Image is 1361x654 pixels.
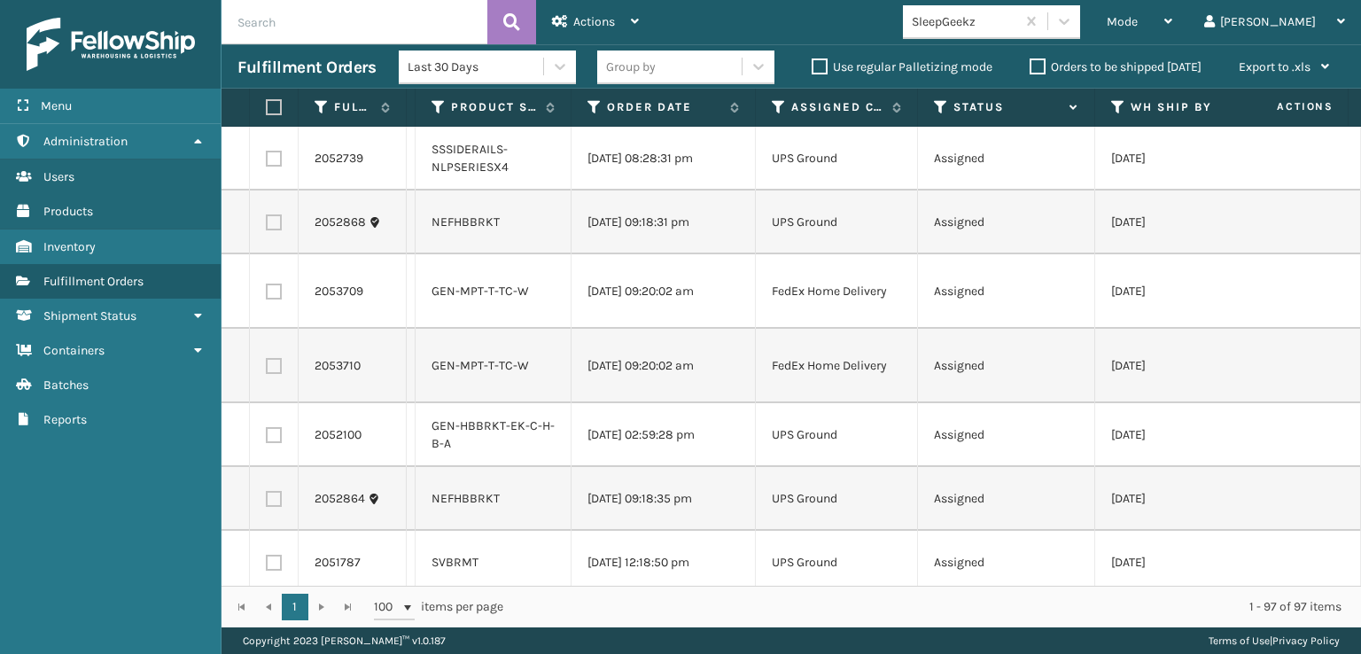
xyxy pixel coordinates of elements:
[572,127,756,191] td: [DATE] 08:28:31 pm
[1095,403,1272,467] td: [DATE]
[43,169,74,184] span: Users
[374,598,401,616] span: 100
[432,418,555,451] a: GEN-HBBRKT-EK-C-H-B-A
[1239,59,1310,74] span: Export to .xls
[315,554,361,572] a: 2051787
[407,531,416,595] td: SS44116
[451,99,537,115] label: Product SKU
[918,467,1095,531] td: Assigned
[912,12,1017,31] div: SleepGeekz
[43,239,96,254] span: Inventory
[1095,467,1272,531] td: [DATE]
[408,58,545,76] div: Last 30 Days
[315,490,365,508] a: 2052864
[407,467,416,531] td: SS44054(1)
[1209,627,1340,654] div: |
[572,531,756,595] td: [DATE] 12:18:50 pm
[756,254,918,329] td: FedEx Home Delivery
[1030,59,1202,74] label: Orders to be shipped [DATE]
[1095,531,1272,595] td: [DATE]
[43,134,128,149] span: Administration
[756,329,918,403] td: FedEx Home Delivery
[756,191,918,254] td: UPS Ground
[27,18,195,71] img: logo
[315,150,363,167] a: 2052739
[43,378,89,393] span: Batches
[572,329,756,403] td: [DATE] 09:20:02 am
[374,594,503,620] span: items per page
[1107,14,1138,29] span: Mode
[315,426,362,444] a: 2052100
[432,491,500,506] a: NEFHBBRKT
[756,531,918,595] td: UPS Ground
[756,127,918,191] td: UPS Ground
[407,127,416,191] td: SS44147
[756,403,918,467] td: UPS Ground
[1272,635,1340,647] a: Privacy Policy
[528,598,1342,616] div: 1 - 97 of 97 items
[41,98,72,113] span: Menu
[812,59,992,74] label: Use regular Palletizing mode
[432,142,509,175] a: SSSIDERAILS-NLPSERIESX4
[407,403,416,467] td: SS44126
[606,58,656,76] div: Group by
[315,214,366,231] a: 2052868
[407,329,416,403] td: 113-9903768-0660251
[407,191,416,254] td: SS44070(1)
[315,283,363,300] a: 2053709
[918,329,1095,403] td: Assigned
[243,627,446,654] p: Copyright 2023 [PERSON_NAME]™ v 1.0.187
[43,412,87,427] span: Reports
[572,191,756,254] td: [DATE] 09:18:31 pm
[756,467,918,531] td: UPS Ground
[432,284,529,299] a: GEN-MPT-T-TC-W
[572,403,756,467] td: [DATE] 02:59:28 pm
[43,204,93,219] span: Products
[1209,635,1270,647] a: Terms of Use
[1095,127,1272,191] td: [DATE]
[432,214,500,230] a: NEFHBBRKT
[607,99,721,115] label: Order Date
[572,254,756,329] td: [DATE] 09:20:02 am
[1095,329,1272,403] td: [DATE]
[918,531,1095,595] td: Assigned
[1095,191,1272,254] td: [DATE]
[918,254,1095,329] td: Assigned
[43,274,144,289] span: Fulfillment Orders
[237,57,376,78] h3: Fulfillment Orders
[918,127,1095,191] td: Assigned
[572,467,756,531] td: [DATE] 09:18:35 pm
[282,594,308,620] a: 1
[432,555,478,570] a: SVBRMT
[43,343,105,358] span: Containers
[1095,254,1272,329] td: [DATE]
[407,254,416,329] td: 113-9903768-0660251
[43,308,136,323] span: Shipment Status
[334,99,372,115] label: Fulfillment Order Id
[573,14,615,29] span: Actions
[315,357,361,375] a: 2053710
[1131,99,1238,115] label: WH Ship By Date
[791,99,883,115] label: Assigned Carrier Service
[432,358,529,373] a: GEN-MPT-T-TC-W
[1221,92,1344,121] span: Actions
[918,403,1095,467] td: Assigned
[953,99,1061,115] label: Status
[918,191,1095,254] td: Assigned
